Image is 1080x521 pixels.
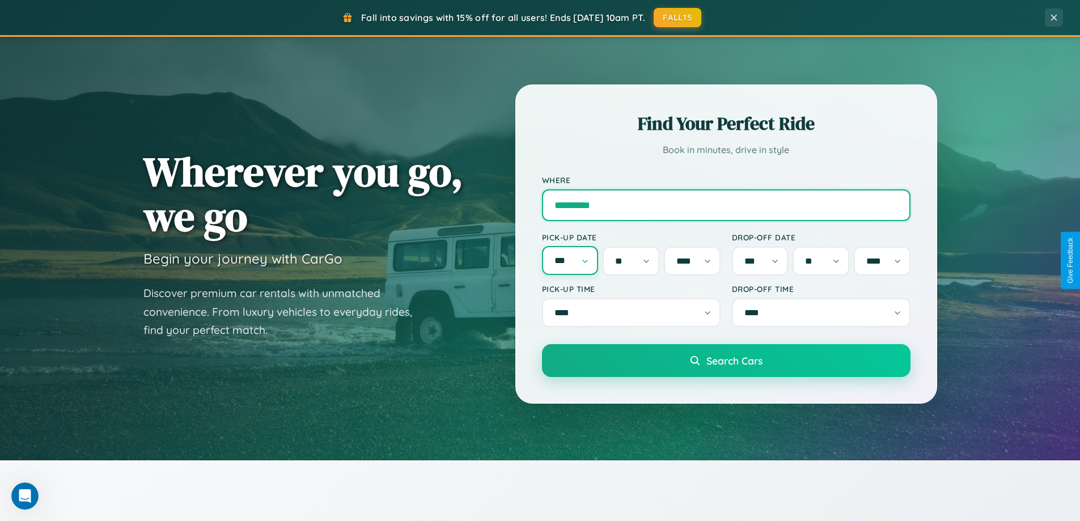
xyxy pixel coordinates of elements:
[11,482,39,510] iframe: Intercom live chat
[361,12,645,23] span: Fall into savings with 15% off for all users! Ends [DATE] 10am PT.
[706,354,763,367] span: Search Cars
[542,344,910,377] button: Search Cars
[542,111,910,136] h2: Find Your Perfect Ride
[143,284,427,340] p: Discover premium car rentals with unmatched convenience. From luxury vehicles to everyday rides, ...
[654,8,701,27] button: FALL15
[732,284,910,294] label: Drop-off Time
[1066,238,1074,283] div: Give Feedback
[542,175,910,185] label: Where
[542,142,910,158] p: Book in minutes, drive in style
[143,250,342,267] h3: Begin your journey with CarGo
[542,284,721,294] label: Pick-up Time
[732,232,910,242] label: Drop-off Date
[143,149,463,239] h1: Wherever you go, we go
[542,232,721,242] label: Pick-up Date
